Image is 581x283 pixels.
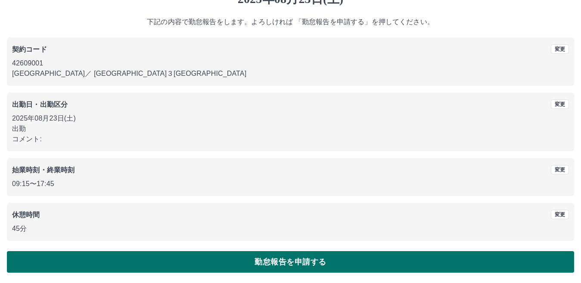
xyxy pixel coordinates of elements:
b: 出勤日・出勤区分 [12,101,68,108]
button: 勤怠報告を申請する [7,251,574,273]
b: 休憩時間 [12,211,40,218]
button: 変更 [551,210,569,219]
p: 下記の内容で勤怠報告をします。よろしければ 「勤怠報告を申請する」を押してください。 [7,17,574,27]
p: コメント: [12,134,569,144]
p: 42609001 [12,58,569,68]
p: [GEOGRAPHIC_DATA] ／ [GEOGRAPHIC_DATA]３[GEOGRAPHIC_DATA] [12,68,569,79]
p: 09:15 〜 17:45 [12,179,569,189]
p: 45分 [12,224,569,234]
b: 始業時刻・終業時刻 [12,166,75,174]
b: 契約コード [12,46,47,53]
button: 変更 [551,44,569,54]
p: 2025年08月23日(土) [12,113,569,124]
button: 変更 [551,100,569,109]
button: 変更 [551,165,569,174]
p: 出勤 [12,124,569,134]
